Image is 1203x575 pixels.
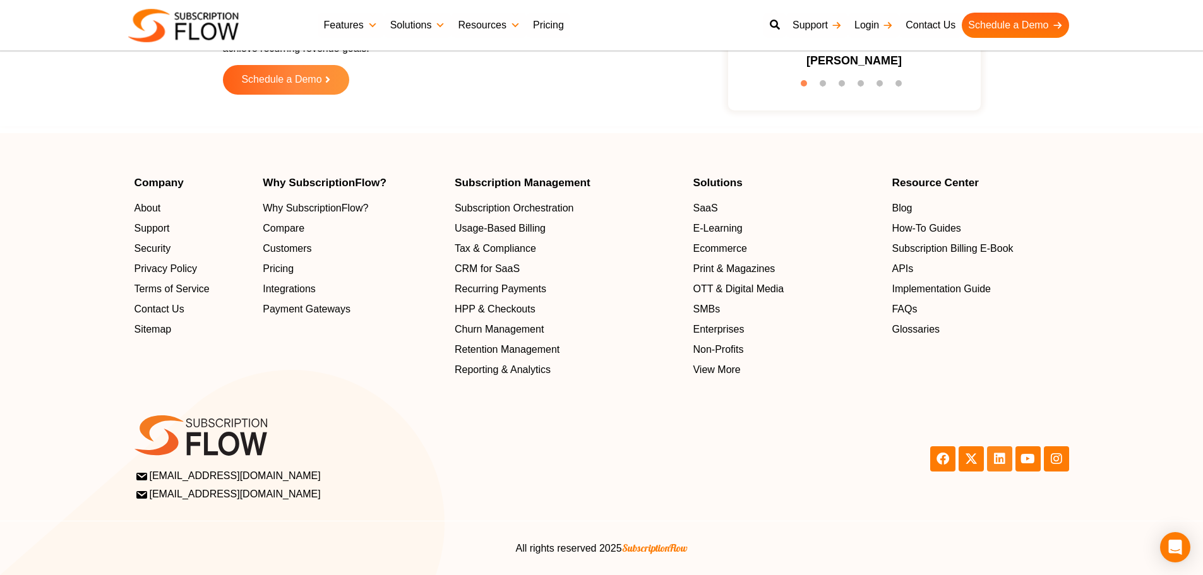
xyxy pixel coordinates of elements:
[693,302,720,317] span: SMBs
[455,342,560,357] span: Retention Management
[693,241,879,256] a: Ecommerce
[241,74,321,85] span: Schedule a Demo
[892,241,1013,256] span: Subscription Billing E-Book
[455,261,520,276] span: CRM for SaaS
[455,322,544,337] span: Churn Management
[455,362,681,377] a: Reporting & Analytics
[263,241,311,256] span: Customers
[622,542,688,554] span: SubscriptionFlow
[693,221,742,236] span: E-Learning
[135,540,1069,556] center: All rights reserved 2025
[135,177,251,188] h4: Company
[263,241,442,256] a: Customers
[455,302,536,317] span: HPP & Checkouts
[137,468,321,483] span: [EMAIL_ADDRESS][DOMAIN_NAME]
[962,13,1068,38] a: Schedule a Demo
[318,13,384,38] a: Features
[693,342,879,357] a: Non-Profits
[135,322,251,337] a: Sitemap
[263,177,442,188] h4: Why SubscriptionFlow?
[693,282,784,297] span: OTT & Digital Media
[135,282,210,297] span: Terms of Service
[455,241,681,256] a: Tax & Compliance
[801,80,813,93] button: 1 of 6
[455,282,681,297] a: Recurring Payments
[455,201,574,216] span: Subscription Orchestration
[263,302,350,317] span: Payment Gateways
[135,322,172,337] span: Sitemap
[892,201,912,216] span: Blog
[527,13,570,38] a: Pricing
[137,487,321,502] span: [EMAIL_ADDRESS][DOMAIN_NAME]
[455,261,681,276] a: CRM for SaaS
[455,342,681,357] a: Retention Management
[135,261,251,276] a: Privacy Policy
[693,322,744,337] span: Enterprises
[135,261,198,276] span: Privacy Policy
[455,322,681,337] a: Churn Management
[135,302,184,317] span: Contact Us
[892,241,1068,256] a: Subscription Billing E-Book
[892,261,1068,276] a: APIs
[263,261,294,276] span: Pricing
[135,221,170,236] span: Support
[693,322,879,337] a: Enterprises
[455,221,546,236] span: Usage-Based Billing
[858,80,870,93] button: 4 of 6
[892,201,1068,216] a: Blog
[263,201,442,216] a: Why SubscriptionFlow?
[892,322,940,337] span: Glossaries
[820,80,832,93] button: 2 of 6
[892,261,913,276] span: APIs
[263,282,442,297] a: Integrations
[128,9,239,42] img: Subscriptionflow
[135,282,251,297] a: Terms of Service
[877,80,889,93] button: 5 of 6
[892,282,1068,297] a: Implementation Guide
[455,282,546,297] span: Recurring Payments
[786,13,848,38] a: Support
[135,241,251,256] a: Security
[848,13,899,38] a: Login
[135,201,251,216] a: About
[137,468,598,483] a: [EMAIL_ADDRESS][DOMAIN_NAME]
[135,241,171,256] span: Security
[895,80,908,93] button: 6 of 6
[135,201,161,216] span: About
[892,221,1068,236] a: How-To Guides
[892,302,917,317] span: FAQs
[806,52,902,69] h3: [PERSON_NAME]
[263,282,316,297] span: Integrations
[693,221,879,236] a: E-Learning
[135,415,267,456] img: SF-logo
[384,13,452,38] a: Solutions
[693,177,879,188] h4: Solutions
[892,322,1068,337] a: Glossaries
[263,221,442,236] a: Compare
[455,201,681,216] a: Subscription Orchestration
[263,261,442,276] a: Pricing
[693,362,740,377] span: View More
[693,241,746,256] span: Ecommerce
[892,177,1068,188] h4: Resource Center
[455,302,681,317] a: HPP & Checkouts
[899,13,962,38] a: Contact Us
[263,221,304,236] span: Compare
[693,362,879,377] a: View More
[452,13,526,38] a: Resources
[693,342,743,357] span: Non-Profits
[263,302,442,317] a: Payment Gateways
[137,487,598,502] a: [EMAIL_ADDRESS][DOMAIN_NAME]
[455,362,551,377] span: Reporting & Analytics
[892,221,961,236] span: How-To Guides
[693,201,879,216] a: SaaS
[693,302,879,317] a: SMBs
[223,65,349,95] a: Schedule a Demo
[693,261,879,276] a: Print & Magazines
[455,221,681,236] a: Usage-Based Billing
[455,241,536,256] span: Tax & Compliance
[693,201,717,216] span: SaaS
[135,221,251,236] a: Support
[693,261,775,276] span: Print & Magazines
[892,302,1068,317] a: FAQs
